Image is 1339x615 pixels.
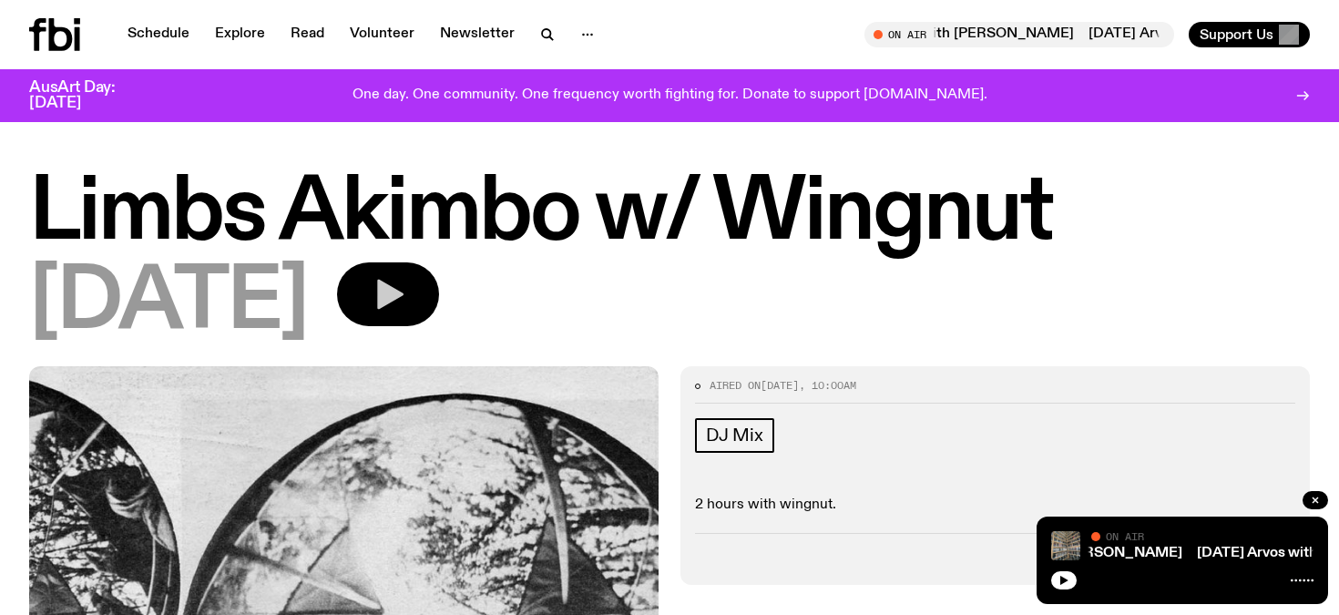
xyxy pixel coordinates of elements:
button: On Air[DATE] Arvos with [PERSON_NAME][DATE] Arvos with [PERSON_NAME] [864,22,1174,47]
span: DJ Mix [706,425,763,446]
a: Newsletter [429,22,526,47]
span: [DATE] [761,378,799,393]
span: Support Us [1200,26,1273,43]
a: Explore [204,22,276,47]
span: , 10:00am [799,378,856,393]
h3: AusArt Day: [DATE] [29,80,146,111]
a: DJ Mix [695,418,774,453]
p: 2 hours with wingnut. [695,497,1295,514]
h1: Limbs Akimbo w/ Wingnut [29,173,1310,255]
span: [DATE] [29,262,308,344]
p: One day. One community. One frequency worth fighting for. Donate to support [DOMAIN_NAME]. [353,87,987,104]
a: Read [280,22,335,47]
a: Schedule [117,22,200,47]
span: On Air [1106,530,1144,542]
button: Support Us [1189,22,1310,47]
a: Volunteer [339,22,425,47]
img: A corner shot of the fbi music library [1051,531,1080,560]
span: Aired on [710,378,761,393]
